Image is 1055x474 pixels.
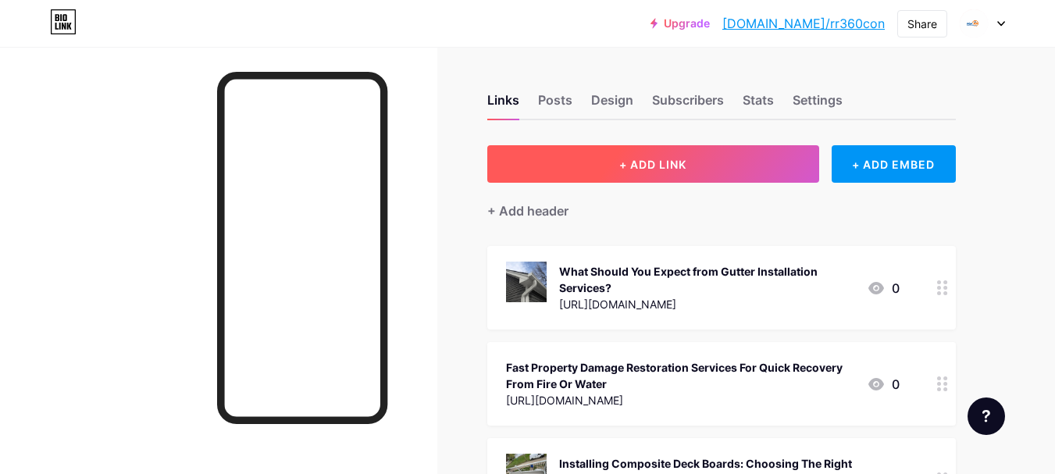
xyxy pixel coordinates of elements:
div: Design [591,91,633,119]
div: Links [487,91,519,119]
img: What Should You Expect from Gutter Installation Services? [506,262,547,302]
div: 0 [867,279,900,298]
button: + ADD LINK [487,145,819,183]
div: + Add header [487,201,568,220]
div: Posts [538,91,572,119]
div: Settings [793,91,843,119]
div: Share [907,16,937,32]
div: [URL][DOMAIN_NAME] [559,296,854,312]
img: R&R 360 Construction Services [959,9,989,38]
div: Stats [743,91,774,119]
div: [URL][DOMAIN_NAME] [506,392,854,408]
span: + ADD LINK [619,158,686,171]
a: Upgrade [650,17,710,30]
div: What Should You Expect from Gutter Installation Services? [559,263,854,296]
div: + ADD EMBED [832,145,956,183]
a: [DOMAIN_NAME]/rr360con [722,14,885,33]
div: 0 [867,375,900,394]
div: Fast Property Damage Restoration Services For Quick Recovery From Fire Or Water [506,359,854,392]
div: Subscribers [652,91,724,119]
